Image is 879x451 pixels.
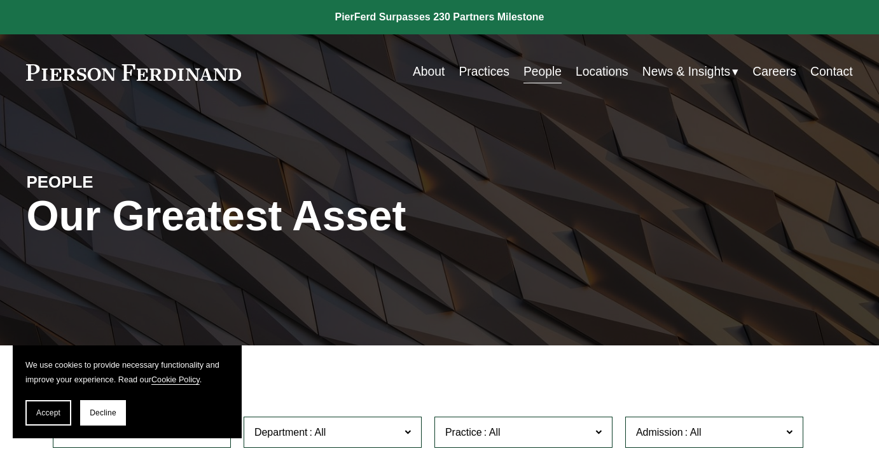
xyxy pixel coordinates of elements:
a: About [413,60,445,85]
a: Careers [752,60,796,85]
a: folder dropdown [642,60,738,85]
span: Decline [90,408,116,417]
a: Cookie Policy [151,375,200,384]
section: Cookie banner [13,345,242,438]
a: Practices [459,60,509,85]
a: Contact [810,60,853,85]
span: Practice [445,427,482,438]
button: Decline [80,400,126,426]
span: News & Insights [642,61,730,83]
span: Accept [36,408,60,417]
span: Department [254,427,308,438]
p: We use cookies to provide necessary functionality and improve your experience. Read our . [25,358,229,387]
a: People [523,60,562,85]
h4: PEOPLE [26,172,233,193]
button: Accept [25,400,71,426]
span: Admission [636,427,683,438]
h1: Our Greatest Asset [26,192,577,240]
a: Locations [576,60,628,85]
